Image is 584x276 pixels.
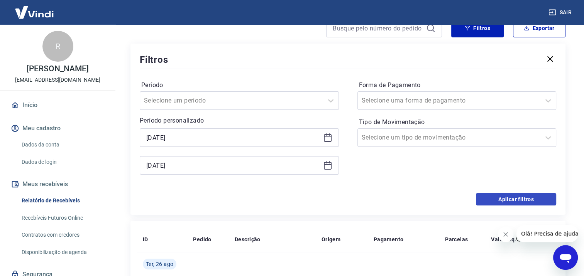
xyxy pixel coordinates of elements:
input: Data final [146,160,320,171]
img: Vindi [9,0,59,24]
p: Período personalizado [140,116,339,125]
p: Valor Líq. [491,236,516,243]
h5: Filtros [140,54,168,66]
p: [PERSON_NAME] [27,65,88,73]
label: Forma de Pagamento [359,81,555,90]
a: Início [9,97,106,114]
input: Busque pelo número do pedido [333,22,423,34]
label: Tipo de Movimentação [359,118,555,127]
button: Meu cadastro [9,120,106,137]
span: Ter, 26 ago [146,260,173,268]
p: ID [143,236,148,243]
p: Pagamento [374,236,404,243]
div: R [42,31,73,62]
p: Parcelas [445,236,468,243]
a: Dados da conta [19,137,106,153]
a: Relatório de Recebíveis [19,193,106,209]
button: Filtros [451,19,504,37]
a: Dados de login [19,154,106,170]
p: Descrição [235,236,261,243]
span: Olá! Precisa de ajuda? [5,5,65,12]
iframe: Botão para abrir a janela de mensagens [553,245,578,270]
p: Pedido [193,236,211,243]
iframe: Mensagem da empresa [516,225,578,242]
a: Disponibilização de agenda [19,244,106,260]
p: [EMAIL_ADDRESS][DOMAIN_NAME] [15,76,100,84]
a: Contratos com credores [19,227,106,243]
iframe: Fechar mensagem [498,227,513,242]
button: Aplicar filtros [476,193,556,205]
input: Data inicial [146,132,320,143]
a: Recebíveis Futuros Online [19,210,106,226]
button: Meus recebíveis [9,176,106,193]
button: Sair [547,5,575,20]
p: Origem [322,236,340,243]
button: Exportar [513,19,565,37]
label: Período [141,81,337,90]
